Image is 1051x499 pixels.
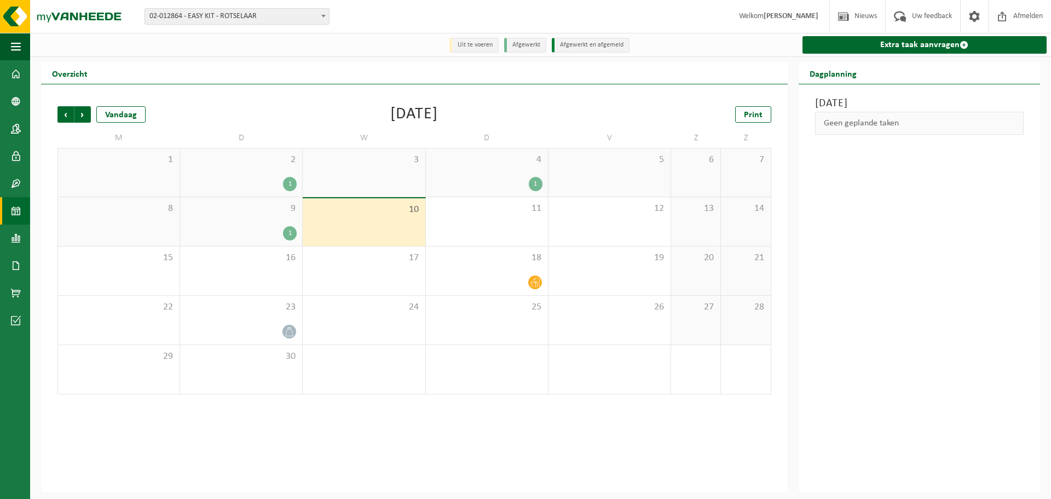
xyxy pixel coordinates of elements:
a: Extra taak aanvragen [802,36,1047,54]
span: 02-012864 - EASY KIT - ROTSELAAR [145,9,329,24]
li: Afgewerkt en afgemeld [552,38,630,53]
span: 7 [726,154,765,166]
h2: Dagplanning [799,62,868,84]
span: 2 [186,154,297,166]
span: 3 [308,154,419,166]
li: Afgewerkt [504,38,546,53]
span: 19 [554,252,665,264]
div: Geen geplande taken [815,112,1024,135]
span: 17 [308,252,419,264]
span: 1 [63,154,174,166]
span: Print [744,111,763,119]
span: 15 [63,252,174,264]
td: W [303,128,425,148]
span: 13 [677,203,715,215]
td: Z [671,128,721,148]
td: D [426,128,548,148]
td: D [180,128,303,148]
div: Vandaag [96,106,146,123]
div: [DATE] [390,106,438,123]
span: 25 [431,301,542,313]
h3: [DATE] [815,95,1024,112]
h2: Overzicht [41,62,99,84]
span: 14 [726,203,765,215]
span: 8 [63,203,174,215]
span: 26 [554,301,665,313]
span: 29 [63,351,174,363]
td: M [57,128,180,148]
span: 6 [677,154,715,166]
span: 23 [186,301,297,313]
span: 18 [431,252,542,264]
a: Print [735,106,771,123]
span: 20 [677,252,715,264]
td: V [548,128,671,148]
span: 02-012864 - EASY KIT - ROTSELAAR [145,8,330,25]
span: Volgende [74,106,91,123]
td: Z [721,128,771,148]
span: 4 [431,154,542,166]
span: 24 [308,301,419,313]
span: 22 [63,301,174,313]
div: 1 [529,177,542,191]
span: 27 [677,301,715,313]
span: 30 [186,351,297,363]
span: 12 [554,203,665,215]
span: 10 [308,204,419,216]
li: Uit te voeren [449,38,499,53]
span: 9 [186,203,297,215]
span: 28 [726,301,765,313]
span: 16 [186,252,297,264]
span: Vorige [57,106,74,123]
span: 21 [726,252,765,264]
div: 1 [283,226,297,240]
div: 1 [283,177,297,191]
span: 11 [431,203,542,215]
span: 5 [554,154,665,166]
strong: [PERSON_NAME] [764,12,818,20]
